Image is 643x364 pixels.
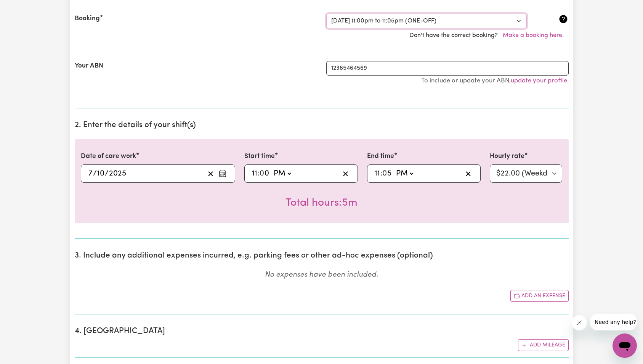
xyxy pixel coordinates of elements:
[421,77,569,84] small: To include or update your ABN, .
[97,168,105,179] input: --
[75,14,100,24] label: Booking
[260,170,264,177] span: 0
[205,168,216,179] button: Clear date
[109,168,127,179] input: ----
[380,169,382,178] span: :
[75,327,569,336] h2: 4. [GEOGRAPHIC_DATA]
[265,271,378,279] em: No expenses have been included.
[498,28,569,43] button: Make a booking here.
[590,314,637,330] iframe: Message from company
[518,339,569,351] button: Add mileage
[409,32,569,39] span: Don't have the correct booking?
[285,198,358,208] span: Total hours worked: 5 minutes
[260,168,270,179] input: --
[105,169,109,178] span: /
[374,168,380,179] input: --
[490,151,524,161] label: Hourly rate
[510,290,569,302] button: Add another expense
[216,168,229,179] button: Enter the date of care work
[382,170,387,177] span: 0
[75,251,569,261] h2: 3. Include any additional expenses incurred, e.g. parking fees or other ad-hoc expenses (optional)
[244,151,275,161] label: Start time
[367,151,394,161] label: End time
[81,151,136,161] label: Date of care work
[511,77,567,84] a: update your profile
[383,168,392,179] input: --
[258,169,260,178] span: :
[572,315,587,330] iframe: Close message
[613,333,637,358] iframe: Button to launch messaging window
[252,168,258,179] input: --
[93,169,97,178] span: /
[88,168,93,179] input: --
[75,121,569,130] h2: 2. Enter the details of your shift(s)
[75,61,103,71] label: Your ABN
